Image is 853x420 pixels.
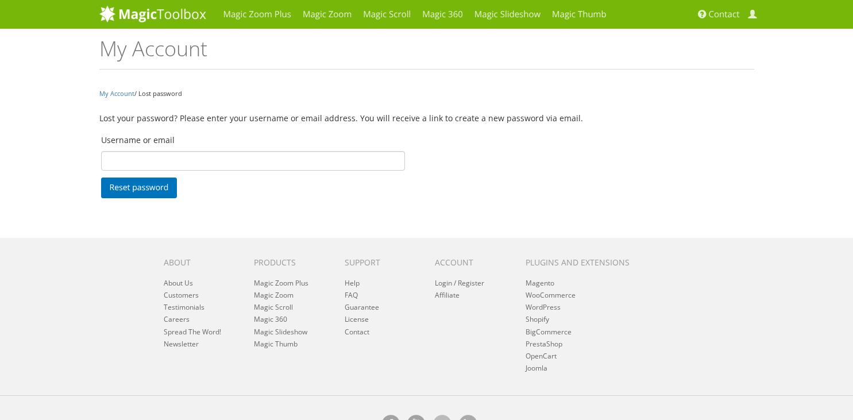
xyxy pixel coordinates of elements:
a: WordPress [526,302,561,312]
a: About Us [164,278,193,288]
a: Magic Slideshow [254,327,307,337]
p: Lost your password? Please enter your username or email address. You will receive a link to creat... [99,111,754,125]
a: Magento [526,278,554,288]
a: Guarantee [345,302,379,312]
a: Magic Zoom Plus [254,278,308,288]
a: BigCommerce [526,327,572,337]
a: Magic 360 [254,314,287,324]
a: WooCommerce [526,290,576,300]
h6: Plugins and extensions [526,258,644,267]
h1: My Account [99,37,754,70]
button: Reset password [101,178,177,198]
h6: Account [435,258,508,267]
a: PrestaShop [526,339,562,349]
a: Magic Scroll [254,302,293,312]
h6: Products [254,258,327,267]
a: Login / Register [435,278,484,288]
a: FAQ [345,290,358,300]
a: Customers [164,290,199,300]
img: MagicToolbox.com - Image tools for your website [99,5,206,22]
a: Testimonials [164,302,204,312]
a: Newsletter [164,339,199,349]
h6: Support [345,258,418,267]
a: Careers [164,314,190,324]
a: Magic Zoom [254,290,294,300]
label: Username or email [101,132,406,148]
a: Joomla [526,363,547,373]
a: Magic Thumb [254,339,298,349]
a: Help [345,278,360,288]
a: OpenCart [526,351,557,361]
a: License [345,314,369,324]
a: Affiliate [435,290,460,300]
a: My Account [99,89,134,98]
a: Shopify [526,314,549,324]
span: Contact [709,9,740,20]
h6: About [164,258,237,267]
a: Spread The Word! [164,327,221,337]
a: Contact [345,327,369,337]
nav: / Lost password [99,87,754,100]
